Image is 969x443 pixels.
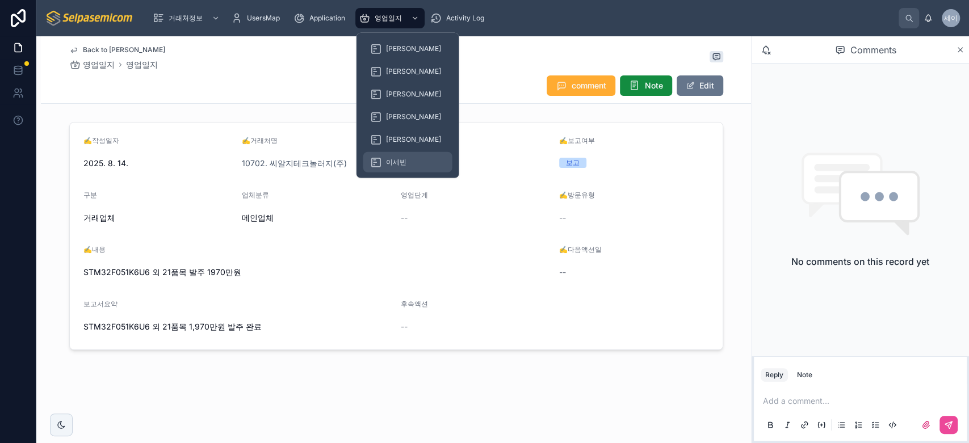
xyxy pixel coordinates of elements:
[83,245,106,254] span: ✍️내용
[83,45,165,54] span: Back to [PERSON_NAME]
[83,59,115,70] span: 영업일지
[547,75,615,96] button: comment
[363,129,452,150] a: [PERSON_NAME]
[290,8,353,28] a: Application
[572,80,606,91] span: comment
[83,136,119,145] span: ✍️작성일자
[645,80,663,91] span: Note
[850,43,896,57] span: Comments
[401,191,428,199] span: 영업단계
[149,8,225,28] a: 거래처정보
[677,75,723,96] button: Edit
[83,158,233,169] span: 2025. 8. 14.
[83,191,97,199] span: 구분
[169,14,203,23] span: 거래처정보
[83,321,392,332] span: STM32F051K6U6 외 21품목 1,970만원 발주 완료
[242,191,269,199] span: 업체분류
[69,59,115,70] a: 영업일지
[363,39,452,59] a: [PERSON_NAME]
[792,368,817,382] button: Note
[559,267,566,278] span: --
[401,212,408,223] span: --
[45,9,135,27] img: App logo
[566,158,580,168] div: 보고
[363,152,452,172] a: 이세빈
[242,158,347,169] a: 10702. 씨알지테크놀러지(주)
[83,299,118,308] span: 보고서요약
[401,321,408,332] span: --
[242,136,278,145] span: ✍️거래처명
[797,370,812,379] div: Note
[386,112,441,121] span: [PERSON_NAME]
[363,61,452,82] a: [PERSON_NAME]
[83,212,115,223] span: 거래업체
[83,267,551,278] span: STM32F051K6U6 외 21품목 발주 1970만원
[363,107,452,127] a: [PERSON_NAME]
[144,6,899,31] div: scrollable content
[559,191,595,199] span: ✍️방문유형
[559,136,595,145] span: ✍️보고여부
[386,135,441,144] span: [PERSON_NAME]
[559,212,566,223] span: --
[401,299,428,308] span: 후속액션
[386,90,441,99] span: [PERSON_NAME]
[247,14,280,23] span: UsersMap
[355,8,425,28] a: 영업일지
[446,14,484,23] span: Activity Log
[791,255,929,268] h2: No comments on this record yet
[386,44,441,53] span: [PERSON_NAME]
[386,67,441,76] span: [PERSON_NAME]
[69,45,165,54] a: Back to [PERSON_NAME]
[126,59,158,70] a: 영업일지
[761,368,788,382] button: Reply
[427,8,492,28] a: Activity Log
[228,8,288,28] a: UsersMap
[944,14,958,23] span: 세이
[386,158,406,167] span: 이세빈
[620,75,672,96] button: Note
[375,14,402,23] span: 영업일지
[309,14,345,23] span: Application
[559,245,602,254] span: ✍️다음액션일
[242,212,274,223] span: 메인업체
[363,84,452,104] a: [PERSON_NAME]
